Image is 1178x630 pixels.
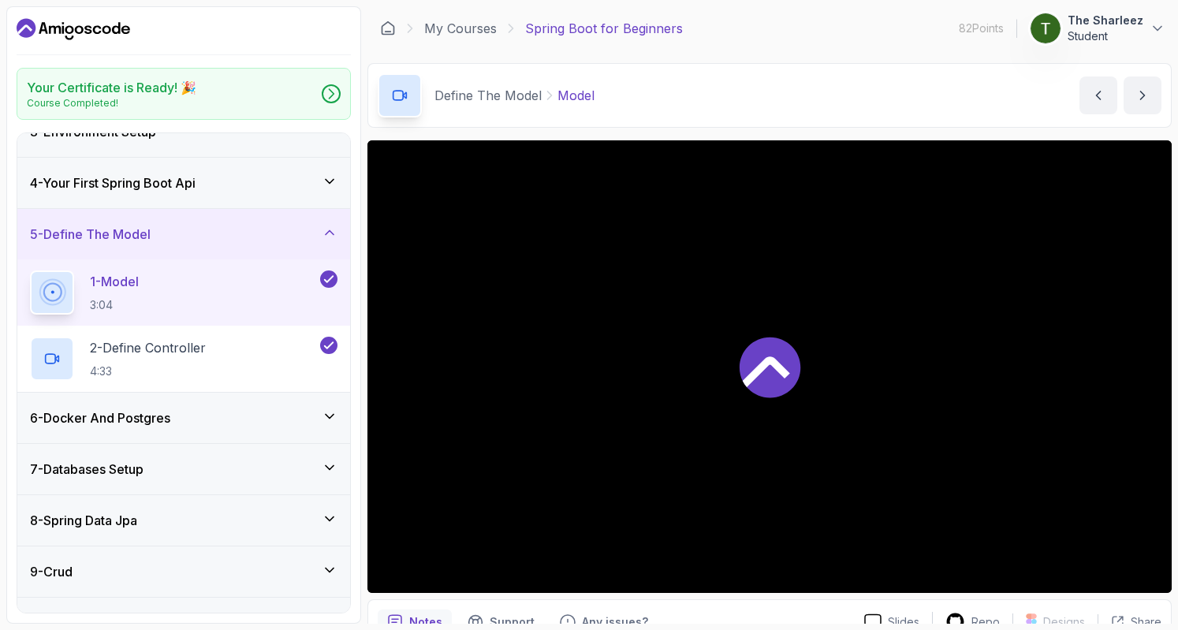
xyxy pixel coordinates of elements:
h3: 4 - Your First Spring Boot Api [30,173,196,192]
p: Define The Model [434,86,542,105]
button: 9-Crud [17,546,350,597]
button: next content [1124,76,1161,114]
p: 2 - Define Controller [90,338,206,357]
button: 5-Define The Model [17,209,350,259]
p: Any issues? [582,614,648,630]
p: Notes [409,614,442,630]
p: Designs [1043,614,1085,630]
button: 8-Spring Data Jpa [17,495,350,546]
p: Student [1068,28,1143,44]
button: user profile imageThe SharleezStudent [1030,13,1165,44]
button: Share [1098,614,1161,630]
a: Dashboard [380,21,396,36]
a: Slides [852,613,932,630]
h3: 9 - Crud [30,562,73,581]
p: 4:33 [90,363,206,379]
h3: 6 - Docker And Postgres [30,408,170,427]
p: Slides [888,614,919,630]
img: user profile image [1031,13,1061,43]
button: 6-Docker And Postgres [17,393,350,443]
a: Your Certificate is Ready! 🎉Course Completed! [17,68,351,120]
button: 7-Databases Setup [17,444,350,494]
p: 1 - Model [90,272,139,291]
p: 3:04 [90,297,139,313]
h3: 7 - Databases Setup [30,460,144,479]
p: Spring Boot for Beginners [525,19,683,38]
button: 2-Define Controller4:33 [30,337,337,381]
p: The Sharleez [1068,13,1143,28]
p: Repo [971,614,1000,630]
p: Course Completed! [27,97,196,110]
button: 1-Model3:04 [30,270,337,315]
p: Model [557,86,595,105]
p: Support [490,614,535,630]
h3: 8 - Spring Data Jpa [30,511,137,530]
button: 4-Your First Spring Boot Api [17,158,350,208]
h3: 5 - Define The Model [30,225,151,244]
p: Share [1131,614,1161,630]
a: Dashboard [17,17,130,42]
p: 82 Points [959,21,1004,36]
h2: Your Certificate is Ready! 🎉 [27,78,196,97]
a: My Courses [424,19,497,38]
button: previous content [1079,76,1117,114]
